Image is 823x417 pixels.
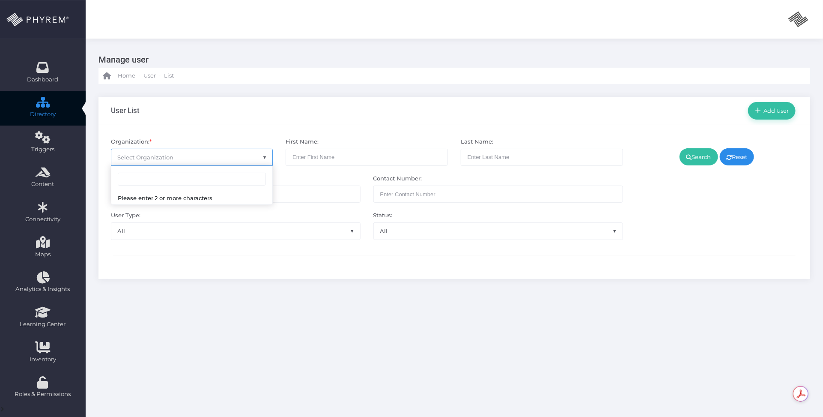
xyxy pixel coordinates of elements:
[720,148,754,165] a: Reset
[98,51,804,68] h3: Manage user
[164,72,174,80] span: List
[461,138,493,146] label: Last Name:
[137,72,142,80] li: -
[143,72,156,80] span: User
[6,180,80,189] span: Content
[286,138,319,146] label: First Name:
[111,223,360,239] span: All
[103,68,135,84] a: Home
[118,154,174,161] span: Select Organization
[6,355,80,364] span: Inventory
[111,222,361,240] span: All
[6,320,80,329] span: Learning Center
[111,211,140,220] label: User Type:
[680,148,718,165] a: Search
[35,250,51,259] span: Maps
[6,145,80,154] span: Triggers
[761,107,789,114] span: Add User
[111,138,152,146] label: Organization:
[6,390,80,399] span: Roles & Permissions
[373,222,623,240] span: All
[461,149,623,166] input: Enter Last Name
[158,72,162,80] li: -
[164,68,174,84] a: List
[373,186,623,203] input: Maximum of 10 digits required
[118,72,135,80] span: Home
[6,285,80,294] span: Analytics & Insights
[6,110,80,119] span: Directory
[6,215,80,224] span: Connectivity
[143,68,156,84] a: User
[374,223,623,239] span: All
[111,106,140,115] h3: User List
[373,174,422,183] label: Contact Number:
[111,192,273,205] li: Please enter 2 or more characters
[373,211,393,220] label: Status:
[27,75,59,84] span: Dashboard
[286,149,448,166] input: Enter First Name
[748,102,796,119] a: Add User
